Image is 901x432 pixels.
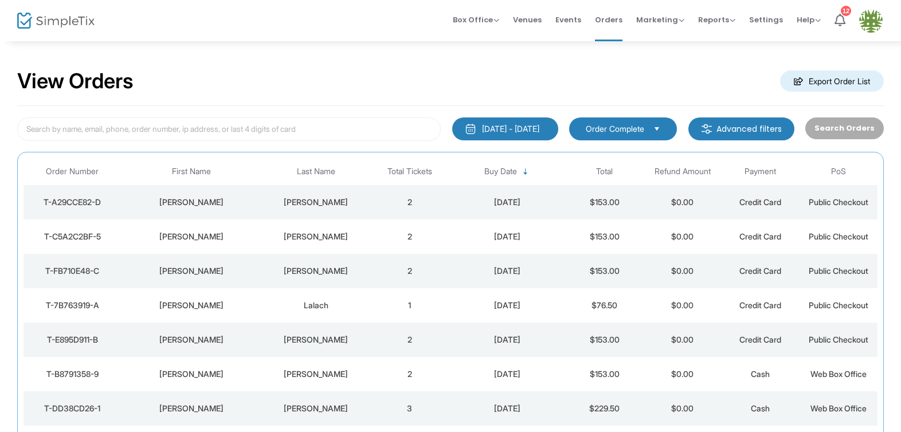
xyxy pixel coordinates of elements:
span: Cash [751,369,770,379]
m-button: Advanced filters [688,117,794,140]
span: Help [797,14,821,25]
div: T-C5A2C2BF-5 [26,231,118,242]
td: $153.00 [566,254,644,288]
span: Order Complete [586,123,644,135]
div: 2025-09-14 [452,334,563,345]
span: PoS [831,167,846,176]
div: T-DD38CD26-1 [26,403,118,414]
span: Public Checkout [809,300,868,310]
td: $0.00 [644,357,722,391]
td: $0.00 [644,254,722,288]
span: Public Checkout [809,335,868,344]
span: Events [555,5,581,34]
input: Search by name, email, phone, order number, ip address, or last 4 digits of card [17,117,441,141]
img: filter [701,123,712,135]
td: $153.00 [566,357,644,391]
th: Total [566,158,644,185]
div: 2025-09-18 [452,231,563,242]
div: T-E895D911-B [26,334,118,345]
img: monthly [465,123,476,135]
td: $229.50 [566,391,644,426]
div: Clark [264,403,368,414]
span: Web Box Office [810,403,867,413]
td: $0.00 [644,391,722,426]
span: Public Checkout [809,231,868,241]
span: Marketing [636,14,684,25]
div: Ray [124,368,258,380]
button: [DATE] - [DATE] [452,117,558,140]
span: Buy Date [484,167,517,176]
td: 2 [371,254,449,288]
span: Cash [751,403,770,413]
td: $153.00 [566,323,644,357]
span: Public Checkout [809,266,868,276]
div: Lalach [264,300,368,311]
span: Credit Card [739,231,781,241]
span: Public Checkout [809,197,868,207]
td: 2 [371,219,449,254]
div: Heimbecker [264,334,368,345]
span: Credit Card [739,197,781,207]
div: T-B8791358-9 [26,368,118,380]
span: Last Name [297,167,335,176]
div: [DATE] - [DATE] [482,123,539,135]
span: Sortable [521,167,530,176]
div: T-7B763919-A [26,300,118,311]
div: Terry [124,403,258,414]
div: 2025-09-14 [452,403,563,414]
div: Gail [124,265,258,277]
span: First Name [172,167,211,176]
div: Anna [124,231,258,242]
td: $153.00 [566,219,644,254]
td: $0.00 [644,288,722,323]
div: Burton [264,197,368,208]
span: Payment [745,167,776,176]
div: 2025-09-18 [452,197,563,208]
th: Total Tickets [371,158,449,185]
td: $153.00 [566,185,644,219]
td: $76.50 [566,288,644,323]
div: 2025-09-14 [452,368,563,380]
td: 2 [371,185,449,219]
span: Box Office [453,14,499,25]
div: David [124,197,258,208]
span: Credit Card [739,335,781,344]
div: 2025-09-15 [452,300,563,311]
div: 2025-09-16 [452,265,563,277]
span: Credit Card [739,266,781,276]
th: Refund Amount [644,158,722,185]
div: T-A29CCE82-D [26,197,118,208]
td: 2 [371,357,449,391]
m-button: Export Order List [780,70,884,92]
div: Pritchard [264,265,368,277]
td: $0.00 [644,185,722,219]
span: Order Number [46,167,99,176]
div: Hammond [264,368,368,380]
span: Settings [749,5,783,34]
div: 12 [841,6,851,16]
h2: View Orders [17,69,134,94]
span: Reports [698,14,735,25]
td: 2 [371,323,449,357]
span: Orders [595,5,622,34]
div: David [124,334,258,345]
div: Darryl [124,300,258,311]
button: Select [649,123,665,135]
div: T-FB710E48-C [26,265,118,277]
span: Venues [513,5,542,34]
span: Web Box Office [810,369,867,379]
td: 1 [371,288,449,323]
td: $0.00 [644,219,722,254]
span: Credit Card [739,300,781,310]
div: Barkhouse [264,231,368,242]
td: $0.00 [644,323,722,357]
td: 3 [371,391,449,426]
